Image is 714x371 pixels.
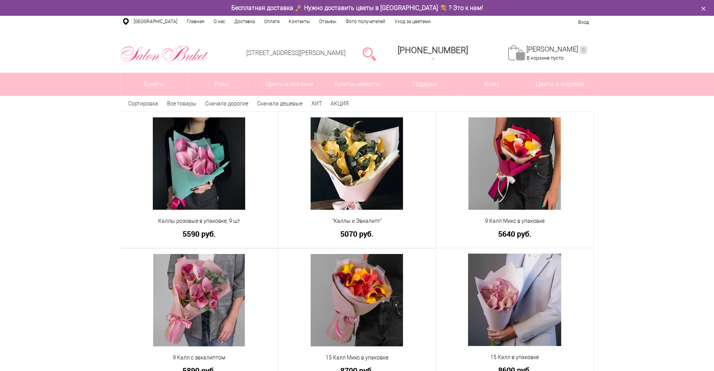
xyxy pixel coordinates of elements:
a: Контакты [284,16,314,27]
a: "Каллы и Эвкалипт" [283,217,431,225]
ins: 0 [580,46,587,54]
a: Сначала дешевые [257,100,303,107]
a: [GEOGRAPHIC_DATA] [129,16,182,27]
div: Бесплатная доставка 🚀 Нужно доставить цветы в [GEOGRAPHIC_DATA] 💐 ? Это к нам! [115,4,600,12]
a: 5590 руб. [125,230,273,238]
a: АКЦИЯ [331,100,349,107]
a: Каллы розовые в упаковке, 9 шт [125,217,273,225]
a: Доставка [230,16,259,27]
a: [PHONE_NUMBER] [393,43,473,65]
a: Сначала дорогие [205,100,248,107]
a: Отзывы [314,16,341,27]
img: "Каллы и Эвкалипт" [311,117,403,210]
a: Букеты [121,73,188,96]
a: 15 Калл в упаковке [441,353,589,361]
img: Каллы розовые в упаковке, 9 шт [153,117,245,210]
a: Вход [578,19,589,25]
a: 9 Калл с эвкалиптом [125,354,273,362]
img: 15 Калл Микс в упаковке [311,254,403,346]
a: [PERSON_NAME] [527,45,587,54]
a: Розы [188,73,256,96]
span: Сортировка [128,100,158,107]
span: В корзине пусто [527,55,564,61]
a: Букеты невесты [323,73,391,96]
img: 9 Калл с эвкалиптом [153,254,245,346]
a: Цветы в корзине [256,73,323,96]
img: 9 Калл Микс в упаковке [468,117,561,210]
a: Цветы в коробке [526,73,594,96]
a: Оплата [259,16,284,27]
a: ХИТ [311,100,322,107]
a: 5070 руб. [283,230,431,238]
a: Подарки [391,73,458,96]
span: [PHONE_NUMBER] [398,45,468,55]
a: 5640 руб. [441,230,589,238]
a: Все товары [167,100,196,107]
img: Цветы Нижний Новгород [120,43,209,64]
a: Главная [182,16,209,27]
a: 9 Калл Микс в упаковке [441,217,589,225]
span: Кому [458,73,526,96]
a: Фото получателей [341,16,390,27]
a: О нас [209,16,230,27]
img: 15 Калл в упаковке [468,254,561,346]
a: [STREET_ADDRESS][PERSON_NAME] [246,49,346,57]
a: Уход за цветами [390,16,435,27]
a: 15 Калл Микс в упаковке [283,354,431,362]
